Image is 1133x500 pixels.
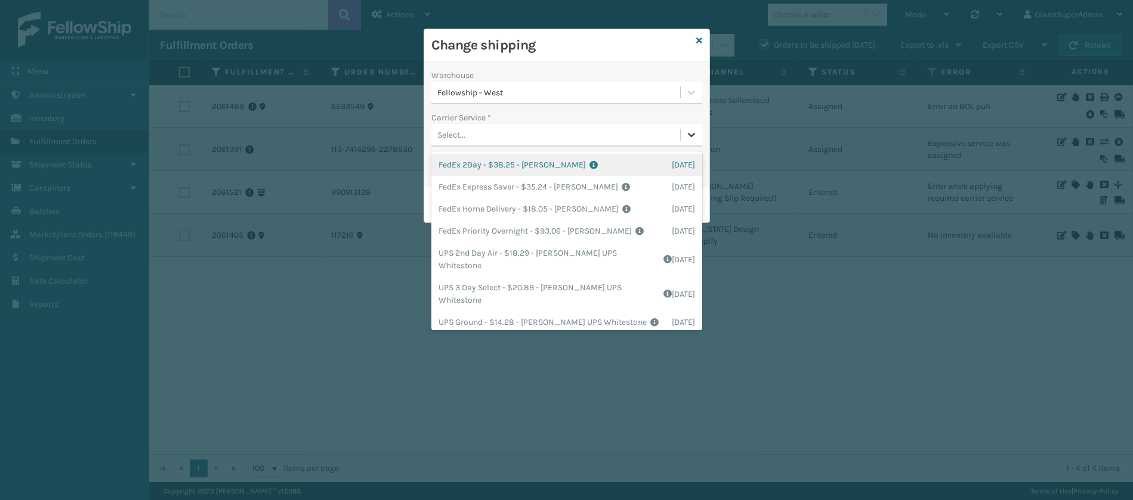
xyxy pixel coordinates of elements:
[437,86,681,99] div: Fellowship - West
[431,311,702,333] div: UPS Ground - $14.28 - [PERSON_NAME] UPS Whitestone
[431,220,702,242] div: FedEx Priority Overnight - $93.06 - [PERSON_NAME]
[672,253,695,266] span: [DATE]
[437,129,465,141] div: Select...
[672,203,695,215] span: [DATE]
[672,159,695,171] span: [DATE]
[672,181,695,193] span: [DATE]
[431,154,702,176] div: FedEx 2Day - $38.25 - [PERSON_NAME]
[431,198,702,220] div: FedEx Home Delivery - $18.05 - [PERSON_NAME]
[431,111,491,124] label: Carrier Service
[672,225,695,237] span: [DATE]
[431,69,474,82] label: Warehouse
[431,277,702,311] div: UPS 3 Day Select - $20.89 - [PERSON_NAME] UPS Whitestone
[672,288,695,300] span: [DATE]
[672,316,695,328] span: [DATE]
[431,242,702,277] div: UPS 2nd Day Air - $18.29 - [PERSON_NAME] UPS Whitestone
[431,176,702,198] div: FedEx Express Saver - $35.24 - [PERSON_NAME]
[431,36,691,54] h3: Change shipping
